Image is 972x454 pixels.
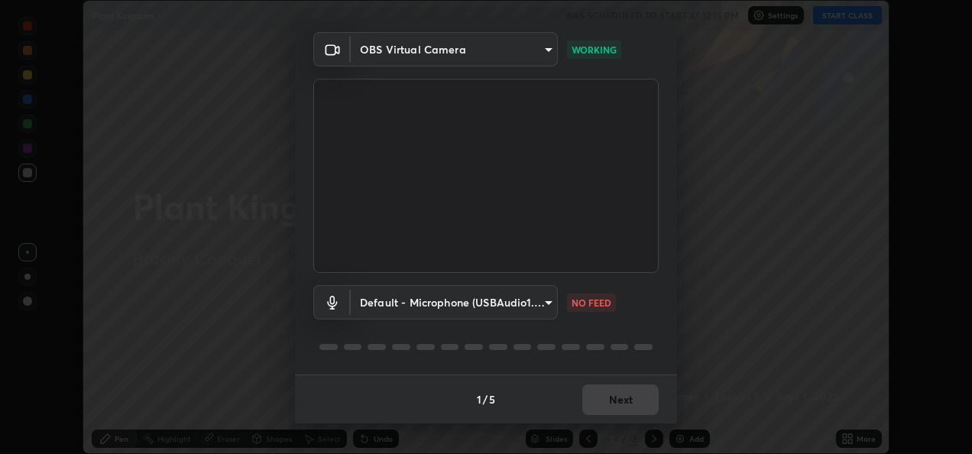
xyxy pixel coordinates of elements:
[351,285,558,319] div: OBS Virtual Camera
[572,43,617,57] p: WORKING
[489,391,495,407] h4: 5
[351,32,558,66] div: OBS Virtual Camera
[483,391,488,407] h4: /
[572,296,611,310] p: NO FEED
[477,391,481,407] h4: 1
